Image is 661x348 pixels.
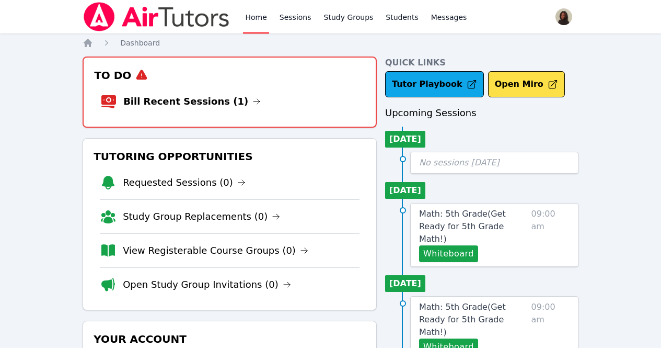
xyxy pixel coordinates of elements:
button: Whiteboard [419,245,478,262]
h3: To Do [92,66,367,85]
span: Dashboard [120,39,160,47]
h3: Upcoming Sessions [385,106,578,120]
a: Requested Sessions (0) [123,175,246,190]
span: No sessions [DATE] [419,158,500,167]
span: Messages [431,12,467,23]
a: Tutor Playbook [385,71,484,97]
a: Math: 5th Grade(Get Ready for 5th Grade Math!) [419,208,527,245]
a: Open Study Group Invitations (0) [123,277,291,292]
h3: Tutoring Opportunities [91,147,368,166]
a: Bill Recent Sessions (1) [123,94,261,109]
span: Math: 5th Grade ( Get Ready for 5th Grade Math! ) [419,302,506,337]
span: Math: 5th Grade ( Get Ready for 5th Grade Math! ) [419,209,506,244]
nav: Breadcrumb [83,38,578,48]
img: Air Tutors [83,2,230,31]
button: Open Miro [488,71,565,97]
li: [DATE] [385,275,425,292]
li: [DATE] [385,182,425,199]
a: View Registerable Course Groups (0) [123,243,308,258]
a: Dashboard [120,38,160,48]
span: 09:00 am [531,208,570,262]
h4: Quick Links [385,57,578,69]
a: Math: 5th Grade(Get Ready for 5th Grade Math!) [419,301,527,339]
li: [DATE] [385,131,425,148]
a: Study Group Replacements (0) [123,209,280,224]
